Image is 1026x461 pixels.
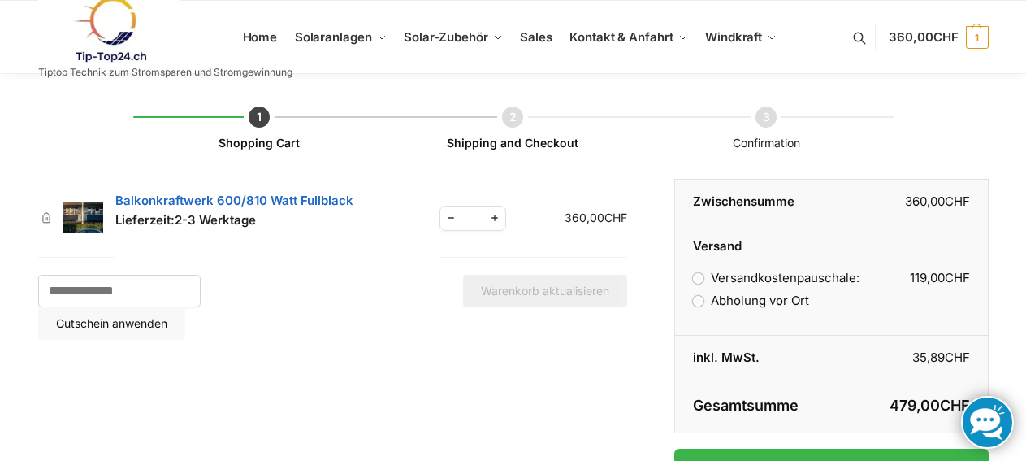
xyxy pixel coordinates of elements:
span: 1 [966,26,989,49]
span: Solar-Zubehör [404,29,488,45]
span: CHF [933,29,959,45]
bdi: 479,00 [890,397,970,414]
a: Solaranlagen [288,1,392,74]
a: Solar-Zubehör [397,1,509,74]
span: CHF [945,270,970,285]
span: Increase quantity [484,208,505,228]
span: CHF [945,350,970,365]
bdi: 35,89 [912,350,970,365]
a: Kontakt & Anfahrt [563,1,695,74]
a: Sales [513,1,559,74]
span: Kontakt & Anfahrt [569,29,673,45]
label: Abholung vor Ort [693,293,808,308]
span: CHF [940,397,970,414]
a: Shopping Cart [219,136,300,150]
bdi: 360,00 [565,211,627,224]
button: Gutschein anwenden [38,307,185,340]
span: CHF [945,194,970,209]
a: 360,00CHF 1 [889,13,988,62]
a: Windkraft [699,1,784,74]
bdi: 360,00 [905,194,970,209]
img: Warenkorb 1 [63,202,103,233]
span: 360,00 [889,29,958,45]
th: Versand [675,224,987,256]
a: Shipping and Checkout [447,136,578,150]
p: Tiptop Technik zum Stromsparen und Stromgewinnung [38,67,292,77]
bdi: 119,00 [910,270,970,285]
button: Warenkorb aktualisieren [463,275,627,307]
label: Versandkostenpauschale: [693,270,859,285]
span: Windkraft [705,29,762,45]
th: Zwischensumme [675,180,831,224]
span: Sales [520,29,552,45]
span: Lieferzeit: [115,212,256,228]
span: 2-3 Werktage [175,212,256,228]
th: Gesamtsumme [675,380,831,433]
span: Reduce quantity [440,208,461,228]
span: Solaranlagen [295,29,372,45]
input: Produktmenge [463,208,483,228]
span: CHF [604,211,627,224]
a: Balkonkraftwerk 600/810 Watt Fullblack [115,193,353,208]
span: Confirmation [733,136,800,150]
th: inkl. MwSt. [675,336,831,380]
a: Balkonkraftwerk 600/810 Watt Fullblack aus dem Warenkorb entfernen [38,212,54,224]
